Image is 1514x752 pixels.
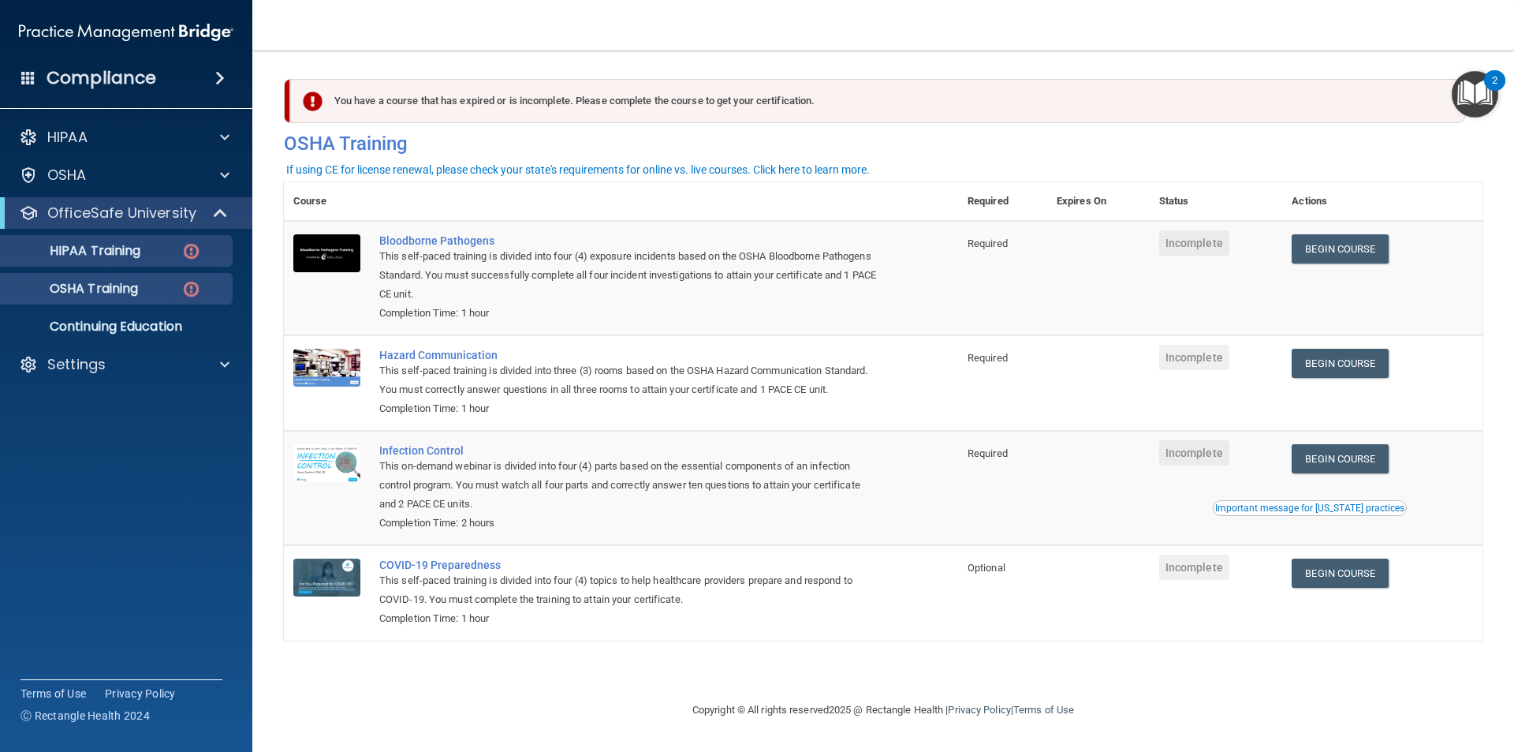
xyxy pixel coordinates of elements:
div: You have a course that has expired or is incomplete. Please complete the course to get your certi... [290,79,1465,123]
span: Incomplete [1159,345,1229,370]
div: Completion Time: 2 hours [379,514,879,533]
p: HIPAA Training [10,243,140,259]
button: If using CE for license renewal, please check your state's requirements for online vs. live cours... [284,162,872,178]
img: danger-circle.6113f641.png [181,241,201,261]
p: OSHA Training [10,281,138,297]
button: Open Resource Center, 2 new notifications [1452,71,1498,118]
a: OfficeSafe University [19,204,229,223]
a: Begin Course [1292,559,1388,588]
iframe: Drift Widget Chat Controller [1241,640,1495,703]
h4: OSHA Training [284,133,1482,155]
p: Continuing Education [10,319,226,335]
p: Settings [47,355,106,374]
th: Status [1150,182,1283,221]
a: Settings [19,355,229,374]
a: Bloodborne Pathogens [379,234,879,247]
div: This self-paced training is divided into four (4) topics to help healthcare providers prepare and... [379,571,879,609]
a: Infection Control [379,444,879,457]
th: Course [284,182,370,221]
a: Begin Course [1292,234,1388,264]
div: Completion Time: 1 hour [379,399,879,418]
div: Important message for [US_STATE] practices [1215,503,1404,513]
button: Read this if you are a dental practitioner in the state of CA [1213,500,1407,516]
div: If using CE for license renewal, please check your state's requirements for online vs. live cours... [286,164,870,175]
div: Copyright © All rights reserved 2025 @ Rectangle Health | | [595,685,1171,735]
img: exclamation-circle-solid-danger.72ef9ffc.png [303,92,323,111]
span: Incomplete [1159,440,1229,466]
a: Begin Course [1292,349,1388,378]
th: Expires On [1047,182,1150,221]
span: Required [968,447,1008,459]
p: OfficeSafe University [47,204,196,223]
div: This self-paced training is divided into four (4) exposure incidents based on the OSHA Bloodborne... [379,247,879,304]
span: Required [968,352,1008,364]
span: Ⓒ Rectangle Health 2024 [21,708,150,724]
h4: Compliance [47,67,156,89]
img: danger-circle.6113f641.png [181,279,201,299]
th: Required [958,182,1047,221]
a: OSHA [19,166,229,185]
a: Privacy Policy [948,704,1010,716]
a: Hazard Communication [379,349,879,361]
span: Optional [968,562,1005,574]
a: HIPAA [19,128,229,147]
div: Completion Time: 1 hour [379,609,879,628]
a: Terms of Use [21,686,86,701]
a: Begin Course [1292,444,1388,473]
div: 2 [1492,80,1497,101]
div: This self-paced training is divided into three (3) rooms based on the OSHA Hazard Communication S... [379,361,879,399]
a: Terms of Use [1013,704,1074,716]
span: Incomplete [1159,230,1229,256]
div: Completion Time: 1 hour [379,304,879,323]
p: HIPAA [47,128,88,147]
a: Privacy Policy [105,686,176,701]
div: This on-demand webinar is divided into four (4) parts based on the essential components of an inf... [379,457,879,514]
th: Actions [1282,182,1482,221]
a: COVID-19 Preparedness [379,559,879,571]
span: Required [968,238,1008,249]
span: Incomplete [1159,555,1229,580]
p: OSHA [47,166,87,185]
img: PMB logo [19,17,233,48]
